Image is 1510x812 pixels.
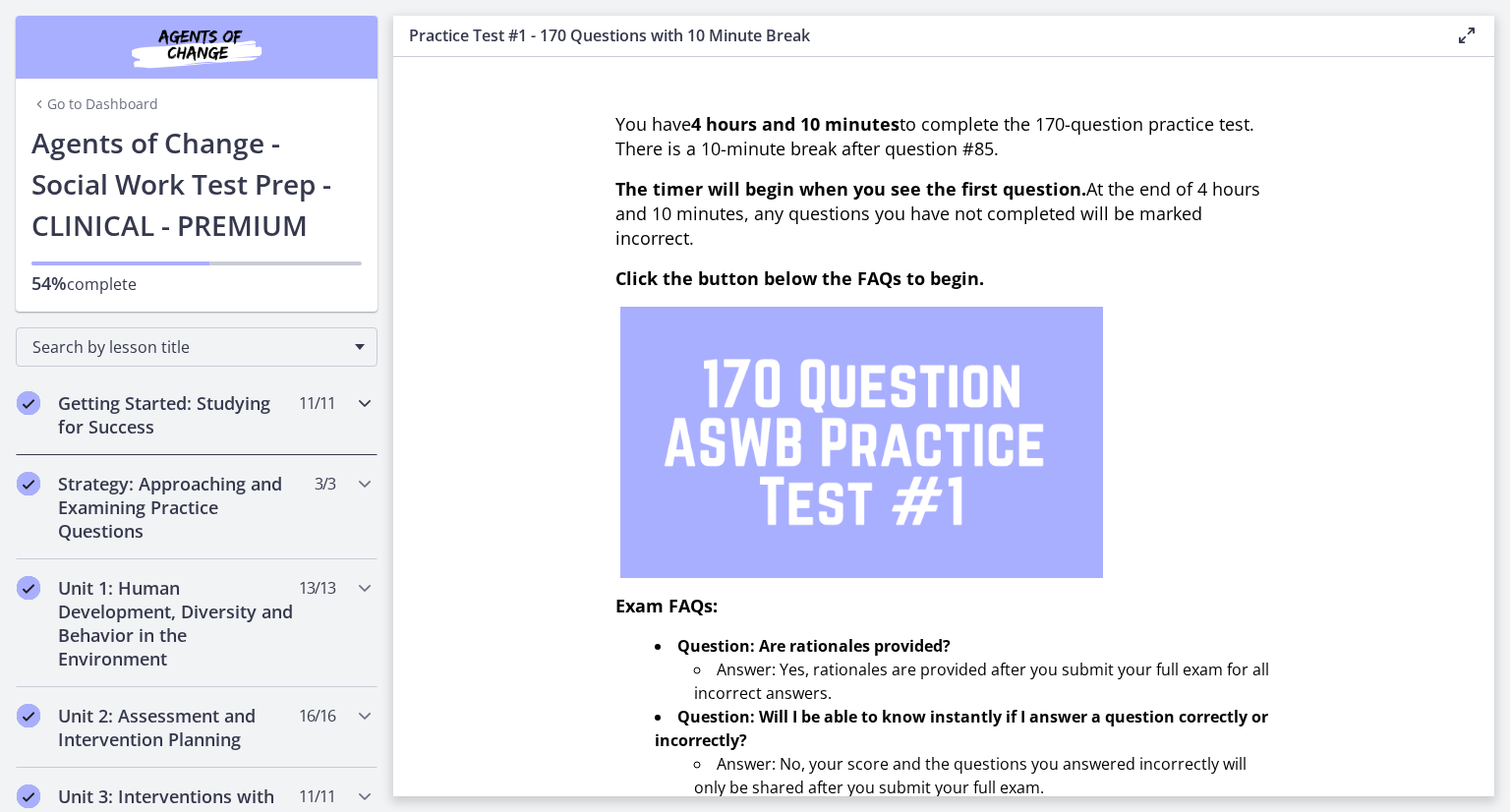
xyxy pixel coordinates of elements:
li: Answer: No, your score and the questions you answered incorrectly will only be shared after you s... [694,752,1272,799]
span: 54% [31,271,67,295]
span: You have to complete the 170-question practice test. There is a 10-minute break after question #85. [615,112,1254,160]
span: 13 / 13 [299,576,335,600]
strong: Question: Are rationales provided? [677,635,951,657]
i: Completed [17,784,40,808]
strong: Question: Will I be able to know instantly if I answer a question correctly or incorrectly? [655,706,1268,751]
h1: Agents of Change - Social Work Test Prep - CLINICAL - PREMIUM [31,122,362,246]
i: Completed [17,576,40,600]
a: Go to Dashboard [31,94,158,114]
i: Completed [17,472,40,495]
i: Completed [17,391,40,415]
span: The timer will begin when you see the first question. [615,177,1086,201]
h2: Unit 2: Assessment and Intervention Planning [58,704,298,751]
h2: Getting Started: Studying for Success [58,391,298,438]
div: Search by lesson title [16,327,377,367]
li: Answer: Yes, rationales are provided after you submit your full exam for all incorrect answers. [694,658,1272,705]
span: 11 / 11 [299,391,335,415]
h2: Unit 1: Human Development, Diversity and Behavior in the Environment [58,576,298,670]
span: 11 / 11 [299,784,335,808]
span: Search by lesson title [32,336,345,358]
span: 3 / 3 [315,472,335,495]
img: 1.png [620,307,1103,578]
p: complete [31,271,362,296]
h2: Strategy: Approaching and Examining Practice Questions [58,472,298,543]
span: At the end of 4 hours and 10 minutes, any questions you have not completed will be marked incorrect. [615,177,1260,250]
h3: Practice Test #1 - 170 Questions with 10 Minute Break [409,24,1423,47]
strong: 4 hours and 10 minutes [691,112,900,136]
img: Agents of Change [79,24,315,71]
span: Exam FAQs: [615,594,718,617]
i: Completed [17,704,40,727]
span: 16 / 16 [299,704,335,727]
span: Click the button below the FAQs to begin. [615,266,984,290]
